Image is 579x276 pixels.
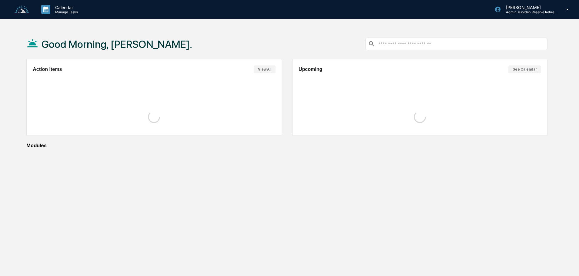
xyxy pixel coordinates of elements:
button: See Calendar [508,65,541,73]
div: Modules [26,143,547,148]
button: View All [254,65,276,73]
p: [PERSON_NAME] [501,5,557,10]
p: Admin • Golden Reserve Retirement [501,10,557,14]
h1: Good Morning, [PERSON_NAME]. [42,38,192,50]
p: Manage Tasks [50,10,81,14]
img: logo [15,5,29,14]
p: Calendar [50,5,81,10]
h2: Upcoming [299,67,322,72]
h2: Action Items [33,67,62,72]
